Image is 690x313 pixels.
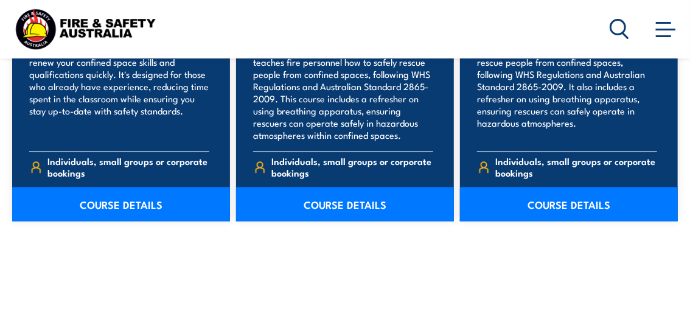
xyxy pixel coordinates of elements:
[477,44,657,141] p: This course teaches your team how to safely rescue people from confined spaces, following WHS Reg...
[496,155,658,178] span: Individuals, small groups or corporate bookings
[460,187,678,221] a: COURSE DETAILS
[48,155,210,178] span: Individuals, small groups or corporate bookings
[253,44,433,141] p: Our confined space rescue training course teaches fire personnel how to safely rescue people from...
[12,187,230,221] a: COURSE DETAILS
[29,44,209,141] p: This one-day refresher course helps you renew your confined space skills and qualifications quick...
[236,187,454,221] a: COURSE DETAILS
[272,155,434,178] span: Individuals, small groups or corporate bookings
